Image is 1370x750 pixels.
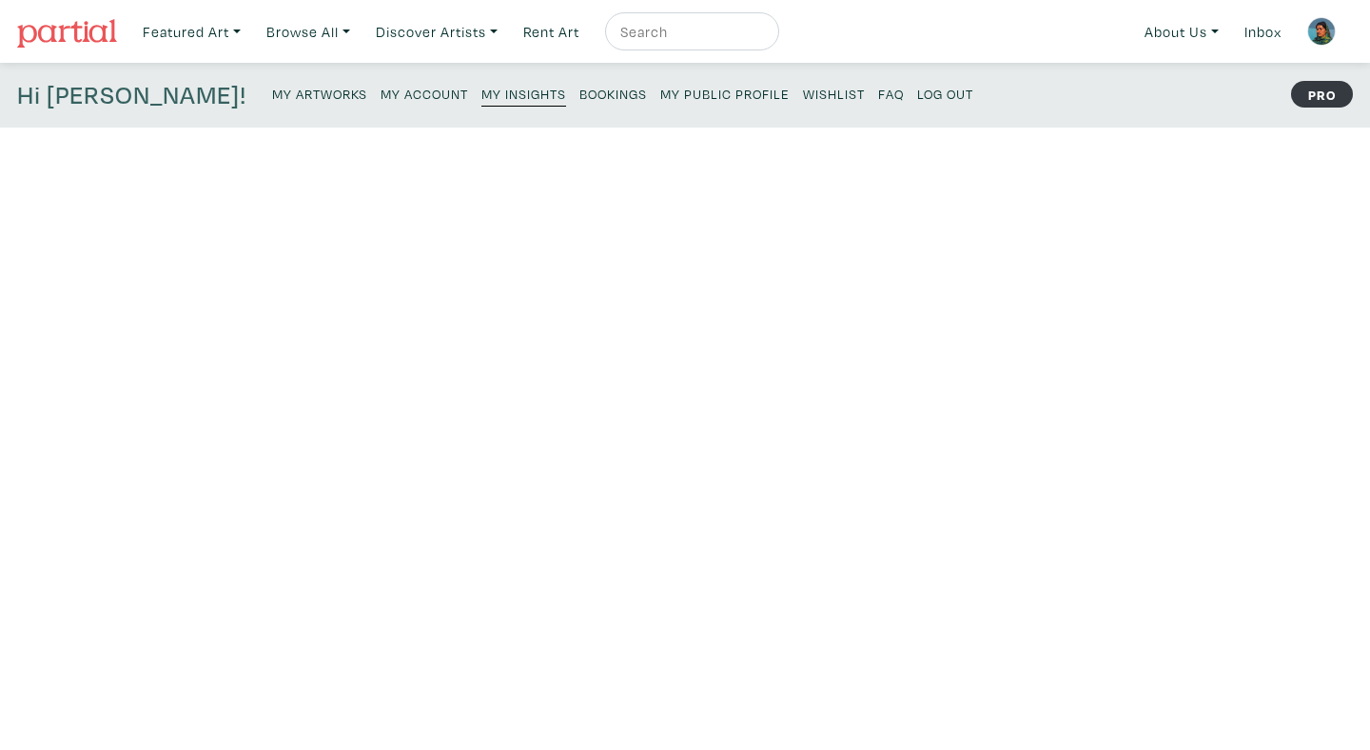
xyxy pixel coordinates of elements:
small: My Public Profile [660,85,790,103]
a: Log Out [917,80,973,106]
a: My Insights [481,80,566,107]
img: phpThumb.php [1307,17,1336,46]
a: Featured Art [134,12,249,51]
a: Discover Artists [367,12,506,51]
a: About Us [1136,12,1227,51]
a: Inbox [1236,12,1290,51]
a: My Artworks [272,80,367,106]
a: Wishlist [803,80,865,106]
small: FAQ [878,85,904,103]
small: My Account [381,85,468,103]
a: Bookings [579,80,647,106]
a: Rent Art [515,12,588,51]
a: FAQ [878,80,904,106]
strong: PRO [1291,81,1353,108]
small: Log Out [917,85,973,103]
small: My Insights [481,85,566,103]
input: Search [618,20,761,44]
a: My Public Profile [660,80,790,106]
small: My Artworks [272,85,367,103]
a: My Account [381,80,468,106]
a: Browse All [258,12,359,51]
small: Wishlist [803,85,865,103]
small: Bookings [579,85,647,103]
h4: Hi [PERSON_NAME]! [17,80,246,110]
